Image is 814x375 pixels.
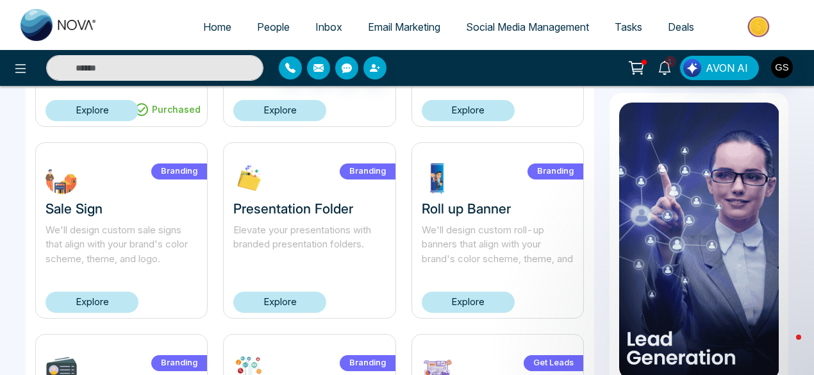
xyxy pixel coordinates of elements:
span: Home [203,21,231,33]
p: We'll design custom roll-up banners that align with your brand's color scheme, theme, and logo. [422,223,574,267]
label: Branding [151,355,207,371]
a: Email Marketing [355,15,453,39]
label: Branding [340,163,395,179]
div: Purchased [128,99,207,120]
p: We'll design custom sale signs that align with your brand's color scheme, theme, and logo. [46,223,197,267]
a: Deals [655,15,707,39]
span: Inbox [315,21,342,33]
span: Tasks [615,21,642,33]
label: Get Leads [524,355,583,371]
iframe: Intercom notifications message [558,251,814,340]
img: User Avatar [771,56,793,78]
a: Home [190,15,244,39]
img: Market-place.gif [713,12,806,41]
a: Explore [233,100,326,121]
h3: Roll up Banner [422,201,574,217]
span: AVON AI [706,60,748,76]
span: Email Marketing [368,21,440,33]
h3: Presentation Folder [233,201,385,217]
a: Explore [46,292,138,313]
a: Explore [233,292,326,313]
img: Nova CRM Logo [21,9,97,41]
label: Branding [340,355,395,371]
a: Tasks [602,15,655,39]
span: Deals [668,21,694,33]
a: Social Media Management [453,15,602,39]
span: Social Media Management [466,21,589,33]
label: Branding [151,163,207,179]
img: ptdrg1732303548.jpg [422,162,454,194]
span: People [257,21,290,33]
p: Elevate your presentations with branded presentation folders. [233,223,385,267]
a: Explore [422,292,515,313]
iframe: Intercom live chat [770,331,801,362]
h3: Sale Sign [46,201,197,217]
img: FWbuT1732304245.jpg [46,162,78,194]
a: Explore [46,100,138,121]
a: 1 [649,56,680,78]
a: Explore [422,100,515,121]
label: Branding [527,163,583,179]
a: People [244,15,303,39]
button: AVON AI [680,56,759,80]
a: Inbox [303,15,355,39]
img: Lead Flow [683,59,701,77]
img: XLP2c1732303713.jpg [233,162,265,194]
span: 1 [665,56,676,67]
